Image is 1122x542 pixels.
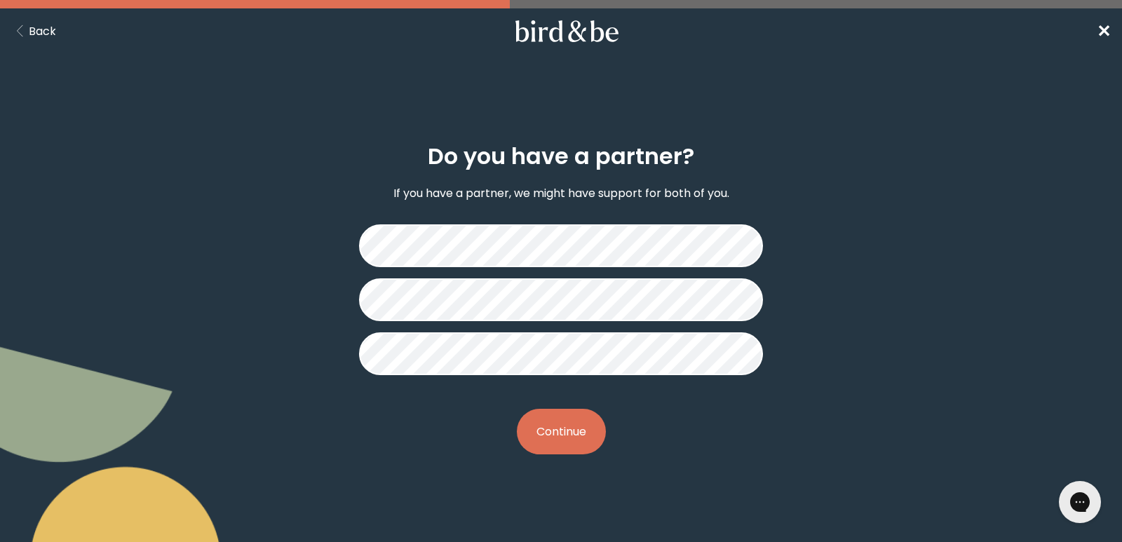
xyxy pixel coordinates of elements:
[1052,476,1108,528] iframe: Gorgias live chat messenger
[393,184,729,202] p: If you have a partner, we might have support for both of you.
[517,409,606,454] button: Continue
[11,22,56,40] button: Back Button
[428,140,694,173] h2: Do you have a partner?
[1097,20,1111,43] span: ✕
[1097,19,1111,43] a: ✕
